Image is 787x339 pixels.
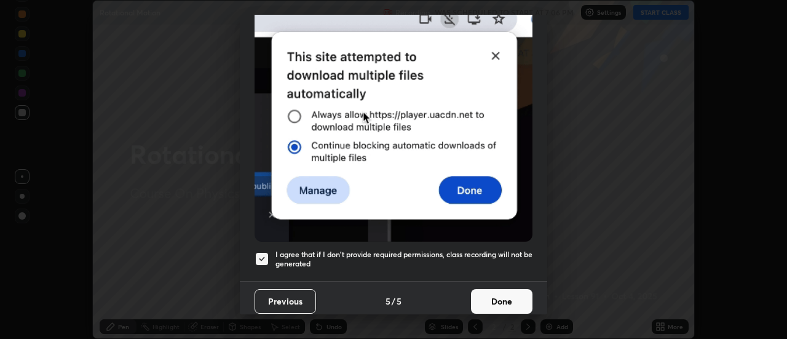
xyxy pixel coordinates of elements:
button: Previous [255,289,316,314]
h4: / [392,295,395,308]
h4: 5 [397,295,401,308]
h5: I agree that if I don't provide required permissions, class recording will not be generated [275,250,532,269]
h4: 5 [386,295,390,308]
button: Done [471,289,532,314]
